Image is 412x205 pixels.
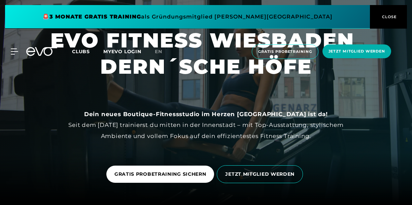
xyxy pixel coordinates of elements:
span: Gratis Probetraining [258,49,312,55]
a: MYEVO LOGIN [103,48,141,55]
a: GRATIS PROBETRAINING SICHERN [106,166,214,183]
span: Jetzt Mitglied werden [329,48,385,54]
a: Jetzt Mitglied werden [320,44,393,59]
span: JETZT MITGLIED WERDEN [225,171,295,178]
div: Seit dem [DATE] trainierst du mitten in der Innenstadt – mit Top-Ausstattung, stylischem Ambiente... [55,109,357,141]
button: CLOSE [370,5,407,29]
a: Clubs [72,48,103,55]
span: GRATIS PROBETRAINING SICHERN [114,171,206,178]
span: Clubs [72,48,90,55]
span: en [155,48,162,55]
a: JETZT MITGLIED WERDEN [217,160,306,188]
span: CLOSE [380,14,397,20]
a: en [155,48,170,56]
strong: Dein neues Boutique-Fitnessstudio im Herzen [GEOGRAPHIC_DATA] ist da! [84,111,328,117]
a: Gratis Probetraining [250,44,320,59]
